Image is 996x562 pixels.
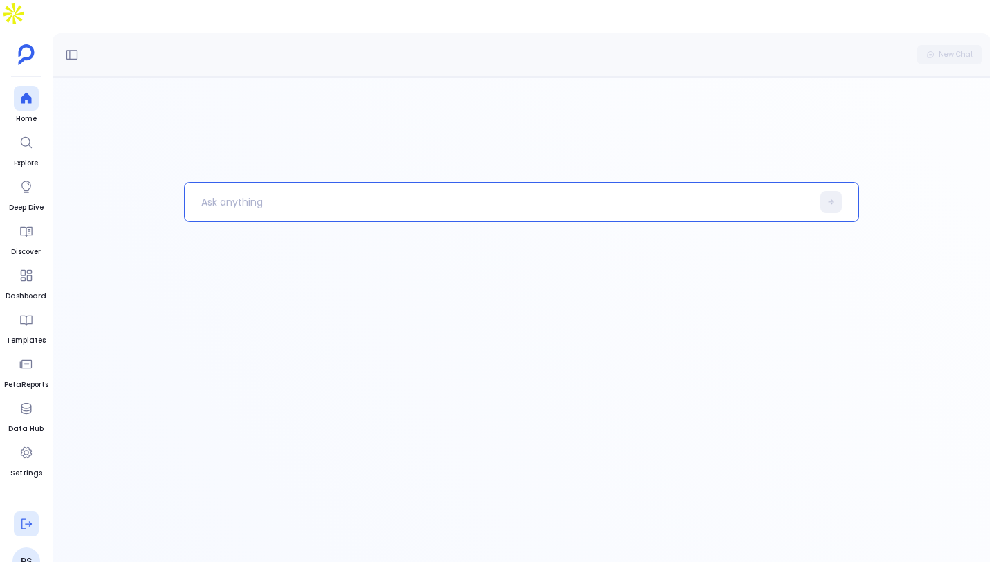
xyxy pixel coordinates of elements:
span: Data Hub [8,424,44,435]
span: Explore [14,158,39,169]
a: Discover [11,219,41,257]
span: Dashboard [6,291,46,302]
a: Data Hub [8,396,44,435]
a: Deep Dive [9,174,44,213]
a: Explore [14,130,39,169]
span: Home [14,114,39,125]
img: petavue logo [18,44,35,65]
span: Discover [11,246,41,257]
a: Templates [6,307,46,346]
span: Templates [6,335,46,346]
a: Home [14,86,39,125]
span: Deep Dive [9,202,44,213]
a: Dashboard [6,263,46,302]
span: PetaReports [4,379,48,390]
span: Settings [10,468,42,479]
a: PetaReports [4,352,48,390]
a: Settings [10,440,42,479]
